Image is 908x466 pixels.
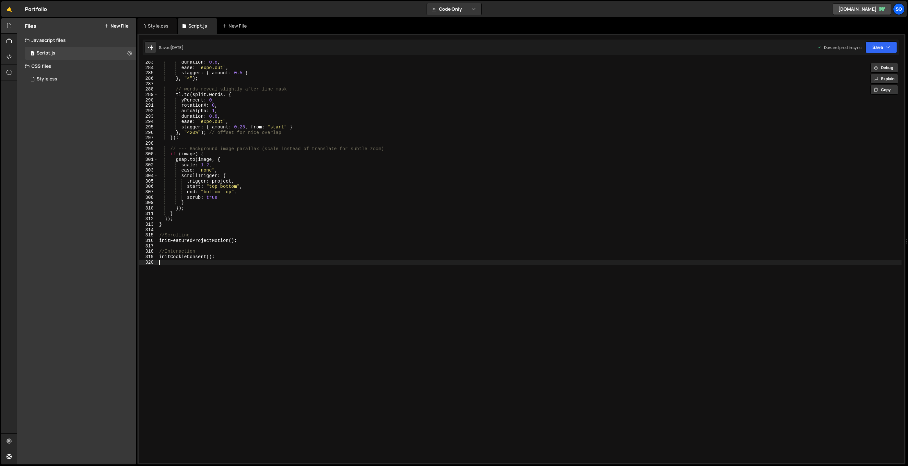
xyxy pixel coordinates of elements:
div: Style.css [37,76,57,82]
div: 309 [139,200,158,206]
div: 319 [139,254,158,260]
div: 316 [139,238,158,244]
div: 17018/46708.js [25,47,136,60]
div: 284 [139,65,158,71]
div: 301 [139,157,158,162]
div: Saved [159,45,183,50]
div: Javascript files [17,34,136,47]
div: 286 [139,76,158,81]
button: Save [866,42,897,53]
div: 310 [139,206,158,211]
div: 294 [139,119,158,125]
div: 303 [139,168,158,173]
div: 304 [139,173,158,179]
div: 317 [139,244,158,249]
h2: Files [25,22,37,30]
div: 290 [139,98,158,103]
a: 🤙 [1,1,17,17]
div: Script.js [37,50,55,56]
button: Copy [870,85,898,95]
div: 287 [139,81,158,87]
div: 297 [139,135,158,141]
div: 291 [139,103,158,108]
a: SO [893,3,905,15]
div: 283 [139,60,158,65]
div: 307 [139,189,158,195]
div: CSS files [17,60,136,73]
div: Style.css [148,23,169,29]
div: Portfolio [25,5,47,13]
div: 313 [139,222,158,227]
div: 288 [139,87,158,92]
div: 302 [139,162,158,168]
div: 289 [139,92,158,98]
button: New File [104,23,128,29]
button: Debug [870,63,898,73]
div: 299 [139,146,158,152]
div: 292 [139,108,158,114]
div: 300 [139,151,158,157]
div: 314 [139,227,158,233]
div: Script.js [188,23,207,29]
div: 293 [139,114,158,119]
span: 1 [30,51,34,56]
div: 306 [139,184,158,189]
div: 318 [139,249,158,254]
div: [DATE] [171,45,183,50]
button: Explain [870,74,898,84]
div: 296 [139,130,158,136]
a: [DOMAIN_NAME] [833,3,891,15]
div: Dev and prod in sync [818,45,862,50]
div: 311 [139,211,158,217]
div: New File [222,23,249,29]
div: 315 [139,233,158,238]
div: 305 [139,179,158,184]
div: 285 [139,70,158,76]
div: 320 [139,260,158,265]
div: 312 [139,216,158,222]
div: 308 [139,195,158,200]
div: 295 [139,125,158,130]
button: Code Only [427,3,481,15]
div: 298 [139,141,158,146]
div: 17018/46709.css [25,73,136,86]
